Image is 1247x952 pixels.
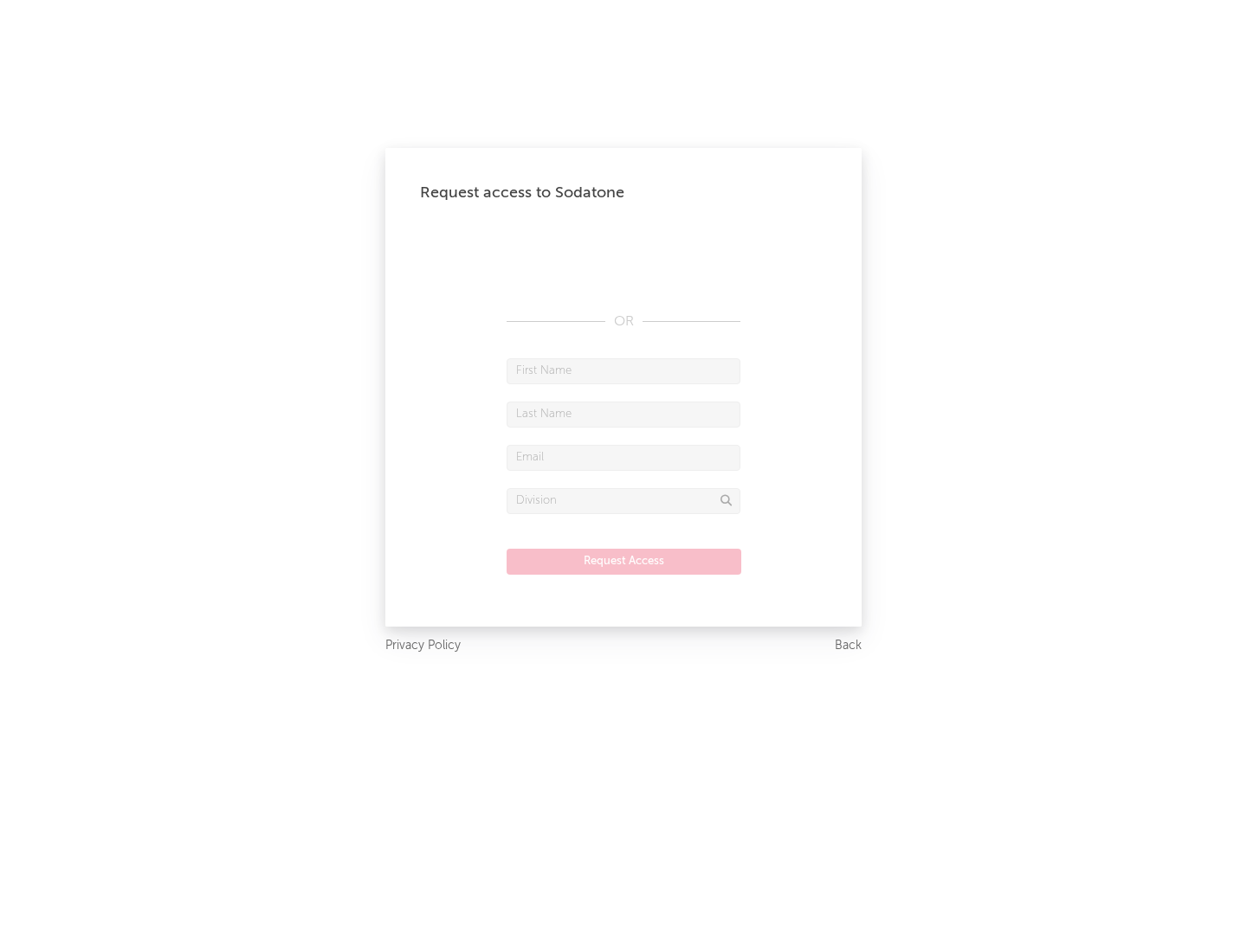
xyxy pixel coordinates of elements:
button: Request Access [507,549,741,575]
input: First Name [507,358,740,384]
a: Back [835,635,862,657]
div: OR [507,312,740,332]
input: Email [507,445,740,471]
a: Privacy Policy [385,635,461,657]
input: Last Name [507,402,740,428]
div: Request access to Sodatone [420,183,827,203]
input: Division [507,488,740,514]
